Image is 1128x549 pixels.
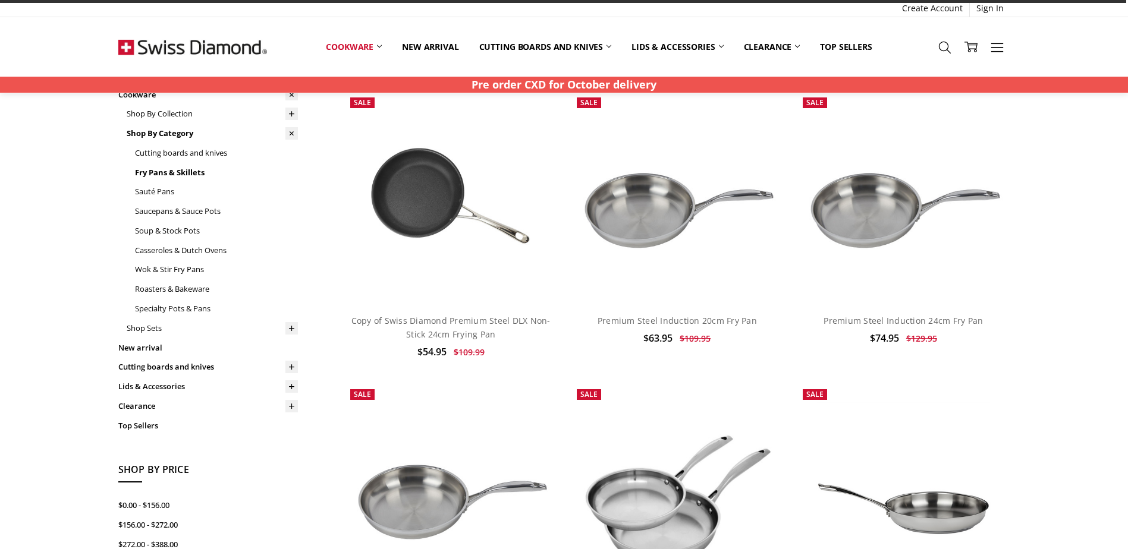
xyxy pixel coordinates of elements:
[118,357,298,377] a: Cutting boards and knives
[621,34,733,60] a: Lids & Accessories
[118,496,298,515] a: $0.00 - $156.00
[469,34,622,60] a: Cutting boards and knives
[127,124,298,143] a: Shop By Category
[643,332,673,345] span: $63.95
[797,91,1010,304] a: Premium Steel Induction 24cm Fry Pan
[135,143,298,163] a: Cutting boards and knives
[351,315,551,339] a: Copy of Swiss Diamond Premium Steel DLX Non-Stick 24cm Frying Pan
[118,377,298,396] a: Lids & Accessories
[135,182,298,201] a: Sauté Pans
[135,260,298,279] a: Wok & Stir Fry Pans
[571,127,784,269] img: Premium Steel Induction 20cm Fry Pan
[806,389,824,399] span: Sale
[135,201,298,221] a: Saucepans & Sauce Pots
[454,346,485,358] span: $109.99
[118,462,298,482] h5: Shop By Price
[797,127,1010,269] img: Premium Steel Induction 24cm Fry Pan
[392,34,469,60] a: New arrival
[906,333,937,344] span: $129.95
[571,91,784,304] a: Premium Steel Induction 20cm Fry Pan
[118,416,298,436] a: Top Sellers
[598,315,757,326] a: Premium Steel Induction 20cm Fry Pan
[135,279,298,299] a: Roasters & Bakeware
[734,34,810,60] a: Clearance
[135,221,298,241] a: Soup & Stock Pots
[806,97,824,108] span: Sale
[344,91,557,304] img: Copy of Swiss Diamond Premium Steel DLX Non-Stick 24cm Frying Pan
[135,163,298,182] a: Fry Pans & Skillets
[824,315,983,326] a: Premium Steel Induction 24cm Fry Pan
[870,332,899,345] span: $74.95
[127,318,298,338] a: Shop Sets
[472,77,656,91] strong: Pre order CXD for October delivery
[580,389,598,399] span: Sale
[127,104,298,124] a: Shop By Collection
[316,34,392,60] a: Cookware
[118,338,298,358] a: New arrival
[810,34,882,60] a: Top Sellers
[354,389,371,399] span: Sale
[417,345,447,358] span: $54.95
[135,241,298,260] a: Casseroles & Dutch Ovens
[135,299,298,318] a: Specialty Pots & Pans
[118,85,298,105] a: Cookware
[580,97,598,108] span: Sale
[118,515,298,535] a: $156.00 - $272.00
[118,396,298,416] a: Clearance
[354,97,371,108] span: Sale
[680,333,711,344] span: $109.95
[118,17,267,77] img: Free Shipping On Every Order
